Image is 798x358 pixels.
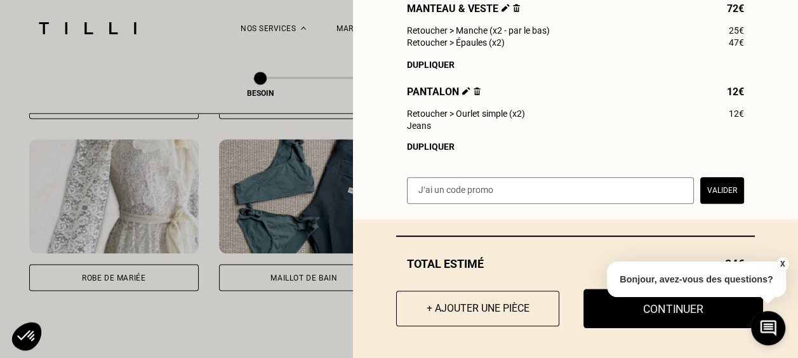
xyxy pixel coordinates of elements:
span: Pantalon [407,86,481,98]
span: Retoucher > Ourlet simple (x2) [407,109,525,119]
img: Éditer [462,87,470,95]
div: Total estimé [396,257,755,270]
button: Valider [700,177,744,204]
span: Jeans [407,121,431,131]
span: 72€ [727,3,744,15]
button: Continuer [583,289,763,328]
span: 12€ [729,109,744,119]
button: X [776,257,788,271]
div: Dupliquer [407,60,744,70]
img: Éditer [502,4,510,12]
input: J‘ai un code promo [407,177,694,204]
div: Dupliquer [407,142,744,152]
span: Retoucher > Épaules (x2) [407,37,505,48]
span: Manteau & veste [407,3,520,15]
span: 12€ [727,86,744,98]
span: Retoucher > Manche (x2 - par le bas) [407,25,550,36]
img: Supprimer [513,4,520,12]
button: + Ajouter une pièce [396,291,559,326]
span: 47€ [729,37,744,48]
p: Bonjour, avez-vous des questions? [607,262,786,297]
img: Supprimer [474,87,481,95]
span: 25€ [729,25,744,36]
